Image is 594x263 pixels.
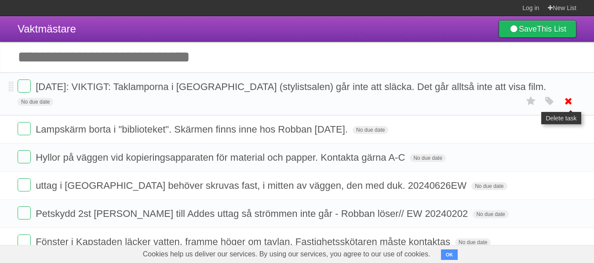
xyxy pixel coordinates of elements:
[523,94,539,108] label: Star task
[36,81,548,92] span: [DATE]: VIKTIGT: Taklamporna i [GEOGRAPHIC_DATA] (stylistsalen) går inte att släcka. Det går allt...
[473,210,508,218] span: No due date
[18,206,31,220] label: Done
[36,180,469,191] span: uttag i [GEOGRAPHIC_DATA] behöver skruvas fast, i mitten av väggen, den med duk. 20240626EW
[18,234,31,248] label: Done
[36,208,470,219] span: Petskydd 2st [PERSON_NAME] till Addes uttag så strömmen inte går - Robban löser// EW 20240202
[471,182,507,190] span: No due date
[410,154,445,162] span: No due date
[36,236,452,247] span: Fönster i Kapstaden läcker vatten, framme höger om tavlan. Fastighetsskötaren måste kontaktas
[441,249,458,260] button: OK
[18,79,31,93] label: Done
[18,150,31,163] label: Done
[18,98,53,106] span: No due date
[36,152,407,163] span: Hyllor på väggen vid kopieringsapparaten för material och papper. Kontakta gärna A-C
[18,23,76,35] span: Vaktmästare
[18,122,31,135] label: Done
[499,20,576,38] a: SaveThis List
[455,238,491,246] span: No due date
[36,124,350,135] span: Lampskärm borta i "biblioteket". Skärmen finns inne hos Robban [DATE].
[537,25,566,33] b: This List
[134,245,439,263] span: Cookies help us deliver our services. By using our services, you agree to our use of cookies.
[353,126,388,134] span: No due date
[18,178,31,191] label: Done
